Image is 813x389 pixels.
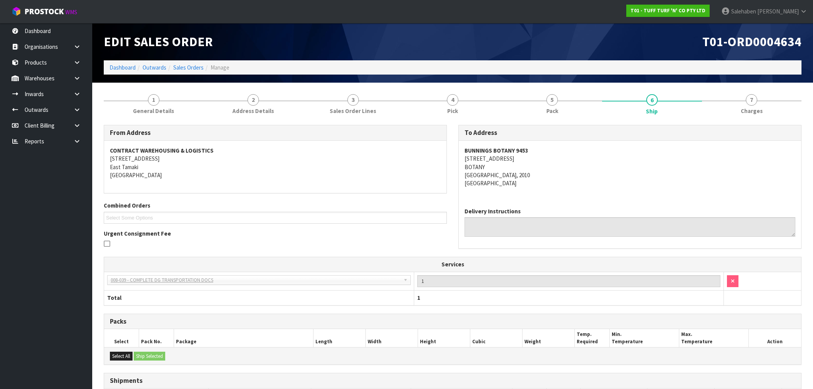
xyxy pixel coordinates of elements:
[174,329,313,347] th: Package
[347,94,359,106] span: 3
[232,107,274,115] span: Address Details
[465,129,795,136] h3: To Address
[110,318,795,325] h3: Packs
[104,229,171,238] label: Urgent Consignment Fee
[133,107,174,115] span: General Details
[110,377,795,384] h3: Shipments
[104,257,801,272] th: Services
[211,64,229,71] span: Manage
[134,352,165,361] button: Ship Selected
[12,7,21,16] img: cube-alt.png
[148,94,159,106] span: 1
[110,64,136,71] a: Dashboard
[25,7,64,17] span: ProStock
[143,64,166,71] a: Outwards
[110,146,441,180] address: [STREET_ADDRESS] East Tamaki [GEOGRAPHIC_DATA]
[365,329,418,347] th: Width
[546,94,558,106] span: 5
[104,291,414,305] th: Total
[741,107,763,115] span: Charges
[465,147,528,154] strong: BUNNINGS BOTANY 9453
[111,276,400,285] span: 008-039 - COMPLETE DG TRANSPORTATION DOCS
[447,94,458,106] span: 4
[417,294,420,301] span: 1
[749,329,801,347] th: Action
[470,329,522,347] th: Cubic
[110,147,214,154] strong: CONTRACT WAREHOUSING & LOGISTICS
[646,94,658,106] span: 6
[522,329,574,347] th: Weight
[65,8,77,16] small: WMS
[679,329,749,347] th: Max. Temperature
[110,129,441,136] h3: From Address
[465,207,521,215] label: Delivery Instructions
[104,329,139,347] th: Select
[104,201,150,209] label: Combined Orders
[757,8,799,15] span: [PERSON_NAME]
[702,33,801,50] span: T01-ORD0004634
[173,64,204,71] a: Sales Orders
[247,94,259,106] span: 2
[104,33,213,50] span: Edit Sales Order
[609,329,679,347] th: Min. Temperature
[626,5,710,17] a: T01 - TUFF TURF 'N' CO PTY LTD
[330,107,376,115] span: Sales Order Lines
[574,329,609,347] th: Temp. Required
[139,329,174,347] th: Pack No.
[646,107,658,115] span: Ship
[110,352,133,361] button: Select All
[731,8,756,15] span: Salehaben
[746,94,757,106] span: 7
[447,107,458,115] span: Pick
[546,107,558,115] span: Pack
[313,329,365,347] th: Length
[465,146,795,188] address: [STREET_ADDRESS] BOTANY [GEOGRAPHIC_DATA], 2010 [GEOGRAPHIC_DATA]
[630,7,705,14] strong: T01 - TUFF TURF 'N' CO PTY LTD
[418,329,470,347] th: Height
